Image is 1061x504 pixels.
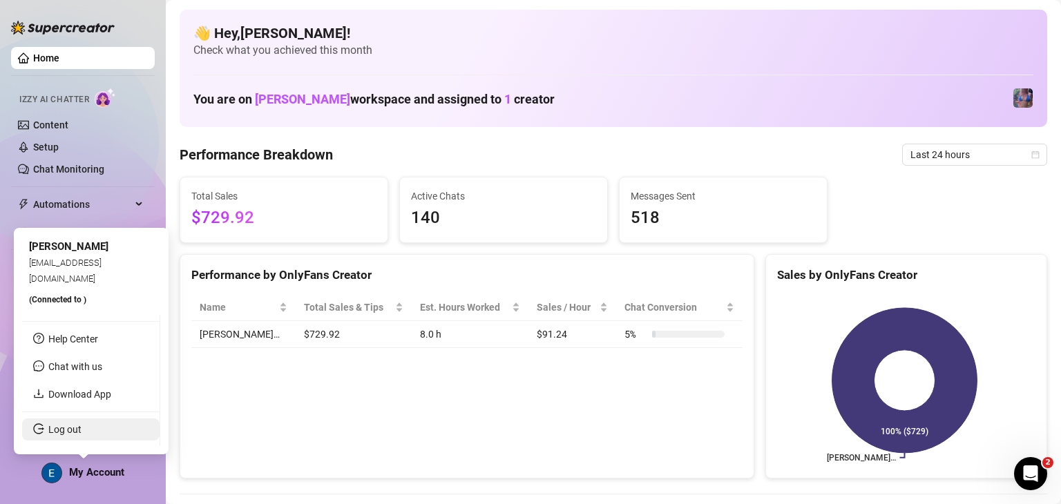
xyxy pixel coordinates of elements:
span: [PERSON_NAME] [29,240,108,253]
span: Chat Conversion [624,300,723,315]
span: Messages Sent [631,188,816,204]
span: $729.92 [191,205,376,231]
span: 140 [411,205,596,231]
li: Log out [22,418,160,440]
a: Help Center [48,333,98,345]
img: ACg8ocLcPRSDFD1_FgQTWMGHesrdCMFi59PFqVtBfnK-VGsPLWuquQ=s96-c [42,463,61,483]
span: Name [200,300,276,315]
th: Chat Conversion [616,294,743,321]
a: Home [33,52,59,64]
a: Log out [48,424,82,435]
span: Last 24 hours [910,144,1039,165]
td: [PERSON_NAME]… [191,321,296,348]
span: Check what you achieved this month [193,43,1033,58]
span: 518 [631,205,816,231]
div: Performance by OnlyFans Creator [191,266,743,284]
a: Chat Monitoring [33,164,104,175]
td: $91.24 [528,321,617,348]
span: 5 % [624,327,647,342]
td: $729.92 [296,321,412,348]
div: Est. Hours Worked [420,300,509,315]
th: Name [191,294,296,321]
a: Download App [48,389,111,400]
h4: Performance Breakdown [180,145,333,164]
span: Izzy AI Chatter [19,93,89,106]
span: My Account [69,466,124,478]
span: Chat Copilot [33,221,131,243]
span: (Connected to ) [29,295,86,304]
span: message [33,360,44,371]
span: Sales / Hour [537,300,598,315]
span: 1 [504,92,511,106]
h4: 👋 Hey, [PERSON_NAME] ! [193,23,1033,43]
span: [EMAIL_ADDRESS][DOMAIN_NAME] [29,258,102,283]
span: calendar [1031,151,1040,159]
iframe: Intercom live chat [1014,457,1047,490]
span: Total Sales & Tips [304,300,392,315]
h1: You are on workspace and assigned to creator [193,92,555,107]
span: thunderbolt [18,199,29,210]
img: Jaylie [1013,88,1033,108]
img: AI Chatter [95,88,116,108]
span: 2 [1042,457,1053,468]
span: Chat with us [48,361,102,372]
th: Total Sales & Tips [296,294,412,321]
span: Active Chats [411,188,596,204]
span: Automations [33,193,131,215]
td: 8.0 h [412,321,528,348]
div: Sales by OnlyFans Creator [777,266,1035,284]
img: logo-BBDzfeDw.svg [11,21,115,35]
th: Sales / Hour [528,294,617,321]
span: Total Sales [191,188,376,204]
a: Content [33,119,68,130]
span: [PERSON_NAME] [255,92,350,106]
a: Setup [33,142,59,153]
text: [PERSON_NAME]… [827,453,896,463]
